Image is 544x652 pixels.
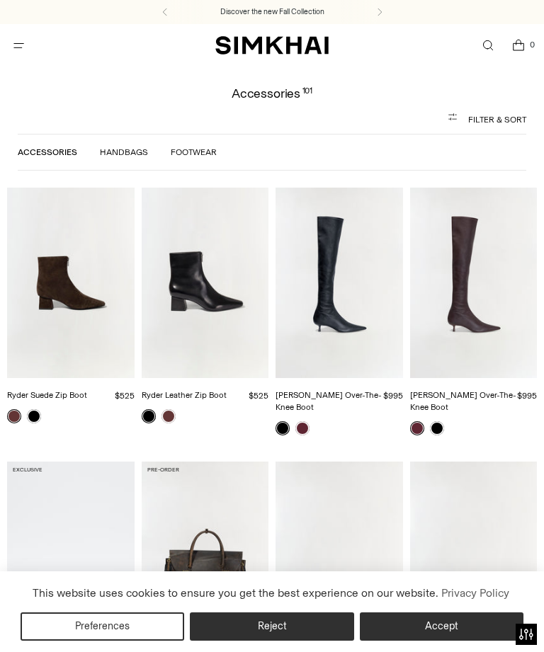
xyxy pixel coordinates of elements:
a: Open cart modal [504,31,533,60]
button: Preferences [21,612,184,641]
span: $995 [383,391,403,401]
a: Discover the new Fall Collection [220,6,324,18]
button: Filter & Sort [18,105,526,134]
a: Ryder Leather Zip Boot [142,390,227,400]
button: Open menu modal [4,31,33,60]
a: Handbags [100,147,148,157]
span: 0 [526,38,538,51]
span: $995 [517,391,537,401]
a: Privacy Policy (opens in a new tab) [438,583,511,604]
a: River Leather Weekender Tote [142,462,269,652]
button: Reject [190,612,353,641]
a: Ryder Leather Zip Boot [142,188,269,378]
a: Charlie Belt [7,462,135,652]
a: Ryder Suede Zip Boot [7,390,87,400]
div: 101 [302,87,313,100]
a: Open search modal [473,31,502,60]
iframe: Gorgias live chat messenger [480,593,530,638]
a: Footwear [171,147,217,157]
a: [PERSON_NAME] Over-The-Knee Boot [276,390,382,412]
a: SIMKHAI [215,35,329,56]
a: Ryder Suede Zip Boot [7,188,135,378]
a: Joni Leather Over-The-Knee Boot [410,188,538,378]
a: Dean Leather Loafer [276,462,403,652]
a: Joni Leather Over-The-Knee Boot [276,188,403,378]
nav: Linked collections [18,134,526,171]
h1: Accessories [232,87,312,100]
span: $525 [115,391,135,401]
a: Accessories [18,147,77,157]
a: Danna Suede Loafer [410,462,538,652]
span: $525 [249,391,268,401]
a: [PERSON_NAME] Over-The-Knee Boot [410,390,516,412]
span: This website uses cookies to ensure you get the best experience on our website. [33,586,438,600]
button: Accept [360,612,523,641]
